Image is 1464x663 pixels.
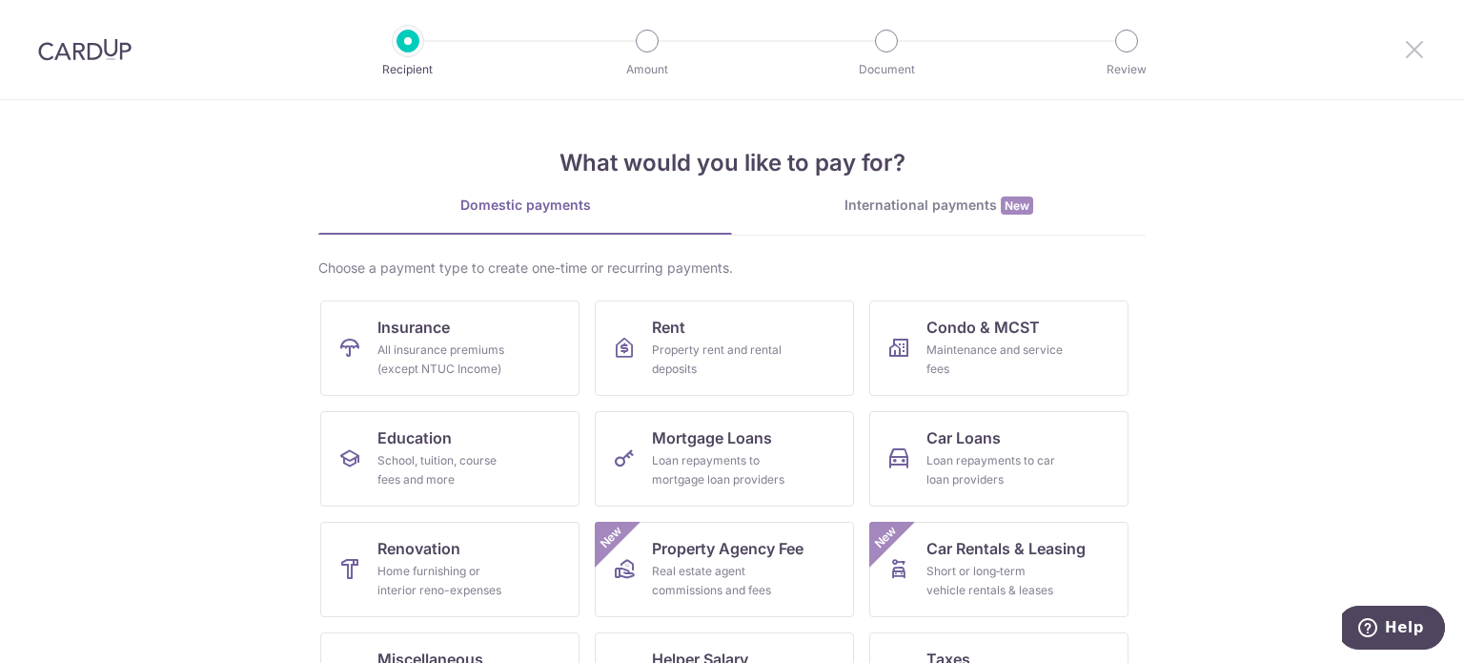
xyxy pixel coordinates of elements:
[38,38,132,61] img: CardUp
[377,316,450,339] span: Insurance
[377,341,515,379] div: All insurance premiums (except NTUC Income)
[926,426,1001,449] span: Car Loans
[926,316,1040,339] span: Condo & MCST
[1056,60,1197,79] p: Review
[870,522,902,553] span: New
[869,411,1128,507] a: Car LoansLoan repayments to car loan providers
[318,259,1146,278] div: Choose a payment type to create one-time or recurring payments.
[652,341,789,379] div: Property rent and rental deposits
[732,196,1146,216] div: International payments
[320,300,579,396] a: InsuranceAll insurance premiums (except NTUC Income)
[926,537,1086,560] span: Car Rentals & Leasing
[318,196,732,215] div: Domestic payments
[926,562,1064,600] div: Short or long‑term vehicle rentals & leases
[926,451,1064,489] div: Loan repayments to car loan providers
[595,522,854,617] a: Property Agency FeeReal estate agent commissions and feesNew
[595,411,854,507] a: Mortgage LoansLoan repayments to mortgage loan providers
[595,300,854,396] a: RentProperty rent and rental deposits
[377,562,515,600] div: Home furnishing or interior reno-expenses
[869,522,1128,617] a: Car Rentals & LeasingShort or long‑term vehicle rentals & leasesNew
[1342,606,1445,653] iframe: Opens a widget where you can find more information
[816,60,957,79] p: Document
[652,426,772,449] span: Mortgage Loans
[869,300,1128,396] a: Condo & MCSTMaintenance and service fees
[377,451,515,489] div: School, tuition, course fees and more
[377,537,460,560] span: Renovation
[320,522,579,617] a: RenovationHome furnishing or interior reno-expenses
[337,60,478,79] p: Recipient
[318,146,1146,180] h4: What would you like to pay for?
[577,60,718,79] p: Amount
[320,411,579,507] a: EducationSchool, tuition, course fees and more
[596,522,627,553] span: New
[377,426,452,449] span: Education
[652,451,789,489] div: Loan repayments to mortgage loan providers
[43,13,82,31] span: Help
[1001,197,1033,215] span: New
[652,537,803,560] span: Property Agency Fee
[652,562,789,600] div: Real estate agent commissions and fees
[652,316,685,339] span: Rent
[926,341,1064,379] div: Maintenance and service fees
